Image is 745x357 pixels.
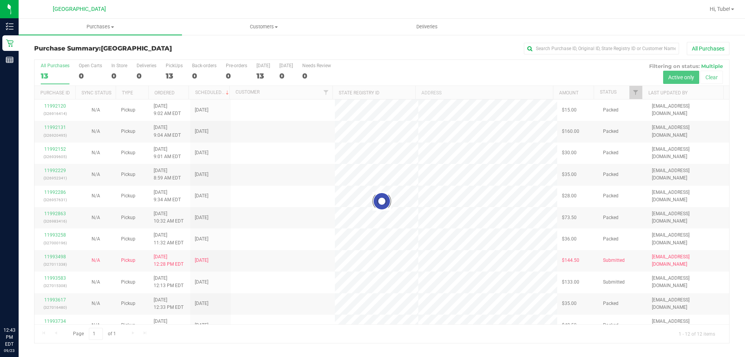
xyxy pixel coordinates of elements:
span: Purchases [19,23,182,30]
span: Customers [182,23,345,30]
inline-svg: Retail [6,39,14,47]
span: [GEOGRAPHIC_DATA] [53,6,106,12]
button: All Purchases [687,42,729,55]
p: 09/23 [3,348,15,354]
input: Search Purchase ID, Original ID, State Registry ID or Customer Name... [524,43,679,54]
a: Customers [182,19,345,35]
span: Deliveries [406,23,448,30]
inline-svg: Reports [6,56,14,64]
h3: Purchase Summary: [34,45,266,52]
span: Hi, Tube! [710,6,730,12]
a: Purchases [19,19,182,35]
span: [GEOGRAPHIC_DATA] [101,45,172,52]
iframe: Resource center [8,295,31,318]
p: 12:43 PM EDT [3,327,15,348]
a: Deliveries [345,19,509,35]
inline-svg: Inventory [6,23,14,30]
